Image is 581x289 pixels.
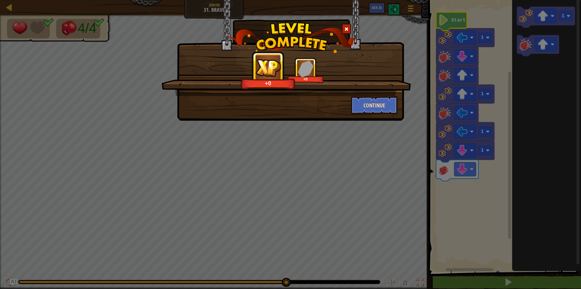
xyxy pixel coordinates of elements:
img: reward_icon_gems.png [298,60,313,77]
button: Continue [351,96,398,114]
div: +0 [242,80,294,87]
img: level_complete.png [226,22,356,53]
div: +0 [288,77,323,81]
img: reward_icon_xp.png [255,59,281,77]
